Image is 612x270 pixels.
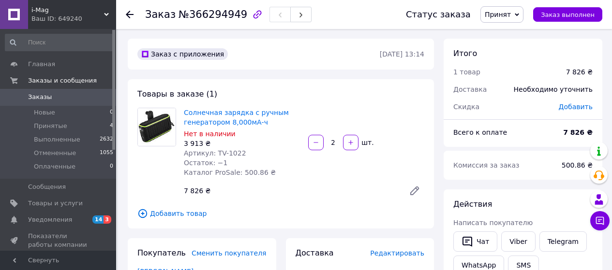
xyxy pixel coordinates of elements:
[590,211,610,230] button: Чат с покупателем
[138,108,176,146] img: Солнечная зарядка с ручным генератором 8,000мА-ч
[137,48,228,60] div: Заказ с приложения
[563,128,593,136] b: 7 826 ₴
[359,138,375,147] div: шт.
[184,130,236,138] span: Нет в наличии
[100,149,113,157] span: 1055
[508,79,598,100] div: Необходимо уточнить
[566,67,593,77] div: 7 826 ₴
[34,162,75,171] span: Оплаченные
[559,103,593,111] span: Добавить
[453,85,487,93] span: Доставка
[184,139,300,148] div: 3 913 ₴
[137,208,424,219] span: Добавить товар
[453,231,497,252] button: Чат
[28,215,72,224] span: Уведомления
[28,93,52,101] span: Заказы
[5,34,114,51] input: Поиск
[110,122,113,130] span: 4
[31,6,104,14] span: i-Mag
[34,122,67,130] span: Принятые
[180,184,401,198] div: 7 826 ₴
[28,60,55,69] span: Главная
[104,215,111,224] span: 3
[453,103,479,111] span: Скидка
[406,10,471,19] div: Статус заказа
[405,181,424,200] a: Редактировать
[28,199,83,208] span: Товары и услуги
[28,232,90,249] span: Показатели работы компании
[145,9,176,20] span: Заказ
[453,219,533,227] span: Написать покупателю
[92,215,104,224] span: 14
[485,11,511,18] span: Принят
[533,7,602,22] button: Заказ выполнен
[100,135,113,144] span: 2632
[184,149,246,157] span: Артикул: TV-1022
[192,249,266,257] span: Сменить покупателя
[453,49,477,58] span: Итого
[137,248,186,257] span: Покупатель
[34,108,55,117] span: Новые
[184,169,276,176] span: Каталог ProSale: 500.86 ₴
[110,108,113,117] span: 0
[562,161,593,169] span: 500.86 ₴
[28,183,66,191] span: Сообщения
[296,248,334,257] span: Доставка
[34,149,76,157] span: Отмененные
[453,199,492,209] span: Действия
[137,89,217,99] span: Товары в заказе (1)
[453,161,520,169] span: Комиссия за заказ
[541,11,595,18] span: Заказ выполнен
[34,135,80,144] span: Выполненные
[501,231,535,252] a: Viber
[453,128,507,136] span: Всего к оплате
[184,159,227,167] span: Остаток: −1
[370,249,424,257] span: Редактировать
[539,231,587,252] a: Telegram
[28,76,97,85] span: Заказы и сообщения
[184,109,289,126] a: Солнечная зарядка с ручным генератором 8,000мА-ч
[380,50,424,58] time: [DATE] 13:14
[110,162,113,171] span: 0
[453,68,480,76] span: 1 товар
[31,14,116,23] div: Ваш ID: 649240
[126,10,134,19] div: Вернуться назад
[179,9,247,20] span: №366294949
